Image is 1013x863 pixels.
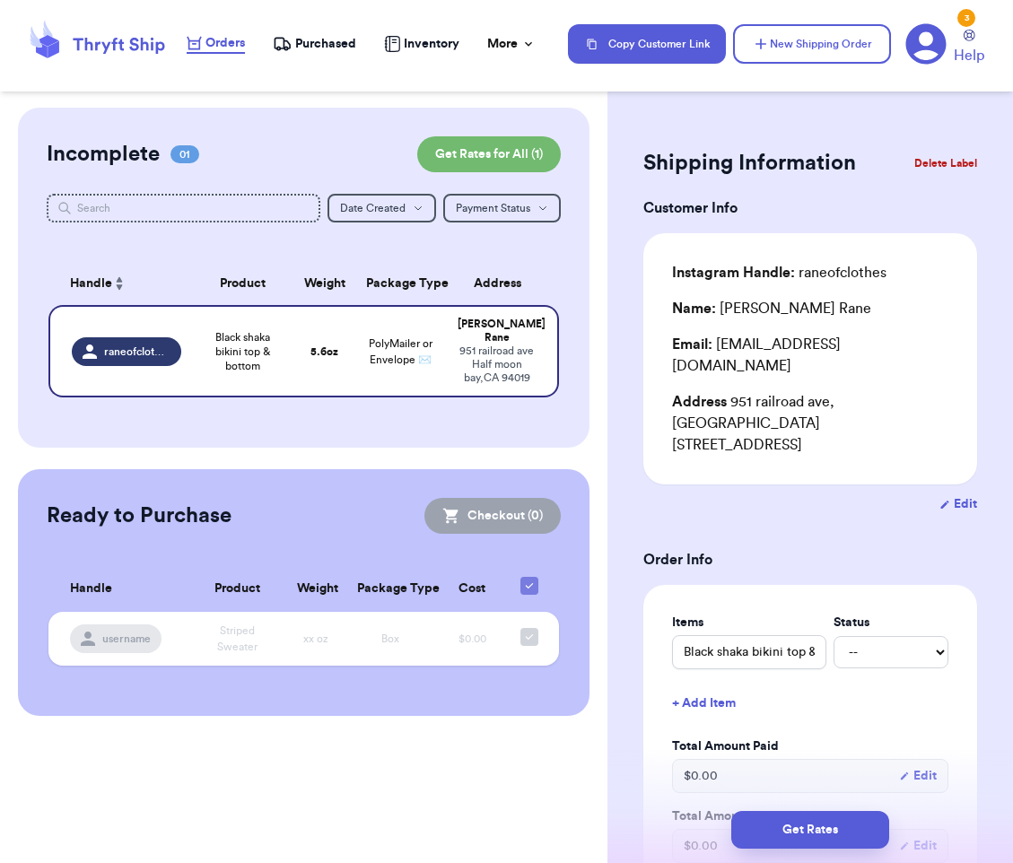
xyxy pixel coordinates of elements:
span: $ 0.00 [684,767,718,785]
th: Weight [286,566,345,612]
button: Payment Status [443,194,561,222]
a: Purchased [273,35,356,53]
span: Box [381,633,399,644]
label: Total Amount Paid [672,737,948,755]
span: 01 [170,145,199,163]
div: raneofclothes [672,262,886,283]
th: Cost [435,566,510,612]
a: 3 [905,23,947,65]
th: Package Type [346,566,435,612]
button: Get Rates [731,811,889,849]
span: Orders [205,34,245,52]
span: raneofclothes [104,344,170,359]
label: Status [834,614,948,632]
span: username [102,632,151,646]
div: 951 railroad ave, [GEOGRAPHIC_DATA][STREET_ADDRESS] [672,391,948,456]
span: Date Created [340,203,406,214]
span: Instagram Handle: [672,266,795,280]
div: [PERSON_NAME] Rane [672,298,871,319]
div: 951 railroad ave Half moon bay , CA 94019 [458,344,536,385]
th: Product [188,566,286,612]
div: More [487,35,536,53]
button: Sort ascending [112,273,127,294]
button: Edit [899,767,937,785]
h2: Shipping Information [643,149,856,178]
button: + Add Item [665,684,956,723]
button: Checkout (0) [424,498,561,534]
a: Orders [187,34,245,54]
th: Address [447,262,559,305]
button: Date Created [327,194,436,222]
a: Help [954,30,984,66]
h3: Customer Info [643,197,977,219]
span: xx oz [303,633,328,644]
h2: Ready to Purchase [47,501,231,530]
div: [PERSON_NAME] Rane [458,318,536,344]
h2: Incomplete [47,140,160,169]
th: Product [192,262,294,305]
span: Payment Status [456,203,530,214]
span: Striped Sweater [217,625,258,652]
span: $0.00 [458,633,486,644]
div: 3 [957,9,975,27]
span: Email: [672,337,712,352]
span: PolyMailer or Envelope ✉️ [369,338,432,365]
span: Purchased [295,35,356,53]
button: Get Rates for All (1) [417,136,561,172]
span: Handle [70,580,112,598]
a: Inventory [384,35,459,53]
span: Black shaka bikini top & bottom [203,330,284,373]
button: Edit [939,495,977,513]
h3: Order Info [643,549,977,571]
span: Name: [672,301,716,316]
span: Handle [70,275,112,293]
div: [EMAIL_ADDRESS][DOMAIN_NAME] [672,334,948,377]
button: New Shipping Order [733,24,891,64]
th: Package Type [355,262,447,305]
strong: 5.6 oz [310,346,338,357]
span: Address [672,395,727,409]
th: Weight [293,262,354,305]
span: Inventory [404,35,459,53]
span: Help [954,45,984,66]
button: Copy Customer Link [568,24,726,64]
button: Delete Label [907,144,984,183]
label: Items [672,614,826,632]
input: Search [47,194,320,222]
